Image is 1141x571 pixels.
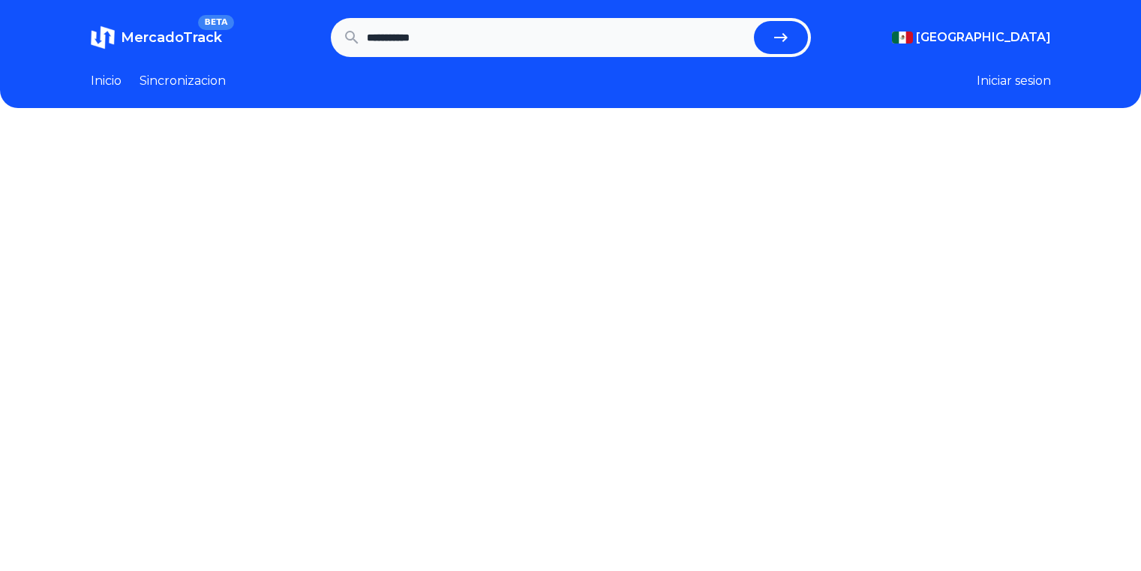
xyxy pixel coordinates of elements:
span: [GEOGRAPHIC_DATA] [916,29,1051,47]
img: Mexico [892,32,913,44]
span: BETA [198,15,233,30]
button: [GEOGRAPHIC_DATA] [892,29,1051,47]
button: Iniciar sesion [977,72,1051,90]
span: MercadoTrack [121,29,222,46]
img: MercadoTrack [91,26,115,50]
a: MercadoTrackBETA [91,26,222,50]
a: Inicio [91,72,122,90]
a: Sincronizacion [140,72,226,90]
